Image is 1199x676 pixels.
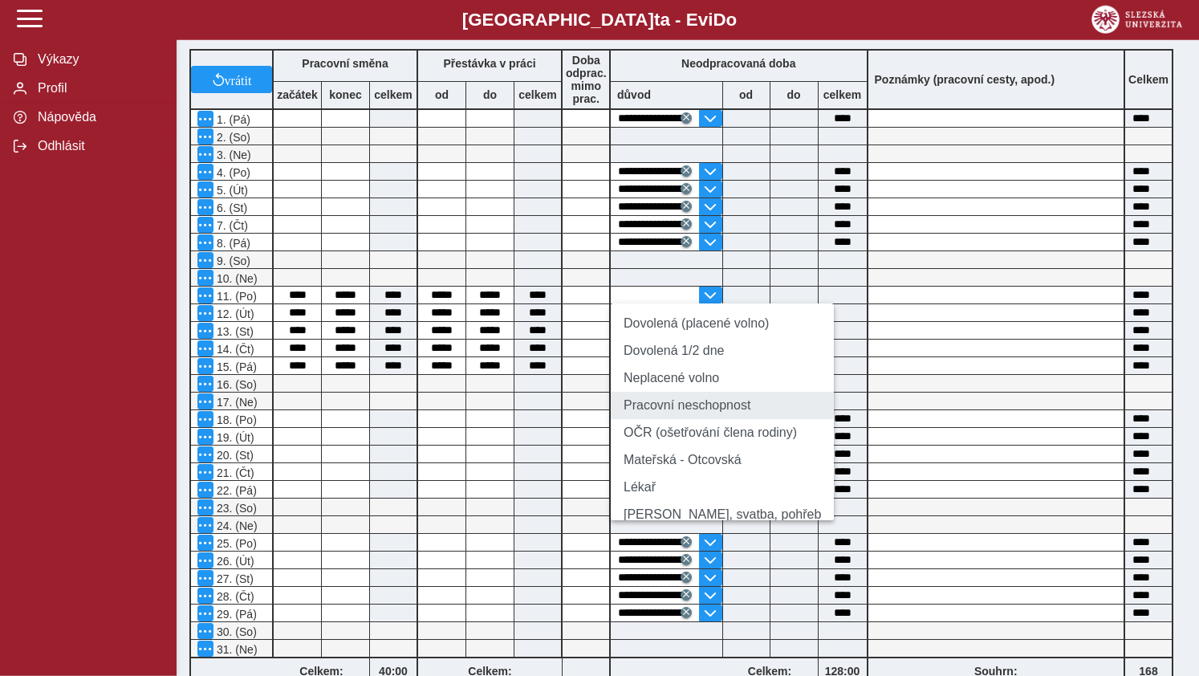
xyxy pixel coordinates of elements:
span: 30. (So) [213,625,257,638]
span: 22. (Pá) [213,484,257,497]
span: 8. (Pá) [213,237,250,250]
button: Menu [197,517,213,533]
span: 21. (Čt) [213,466,254,479]
span: 17. (Ne) [213,396,258,409]
span: 12. (Út) [213,307,254,320]
span: 7. (Čt) [213,219,248,232]
span: 16. (So) [213,378,257,391]
b: od [723,88,770,101]
button: Menu [197,305,213,321]
span: 29. (Pá) [213,608,257,621]
button: Menu [197,446,213,462]
button: Menu [197,482,213,498]
b: Pracovní směna [302,57,388,70]
span: 10. (Ne) [213,272,258,285]
span: Odhlásit [33,139,163,153]
b: celkem [370,88,417,101]
span: 18. (Po) [213,413,257,426]
li: Neplacené volno [611,364,834,392]
li: [PERSON_NAME], svatba, pohřeb [611,501,834,528]
span: 4. (Po) [213,166,250,179]
button: Menu [197,429,213,445]
span: 20. (St) [213,449,254,462]
li: Pracovní neschopnost [611,392,834,419]
button: Menu [197,464,213,480]
button: Menu [197,199,213,215]
button: Menu [197,252,213,268]
img: logo_web_su.png [1091,6,1182,34]
button: Menu [197,111,213,127]
span: 2. (So) [213,131,250,144]
button: Menu [197,323,213,339]
span: 15. (Pá) [213,360,257,373]
button: Menu [197,217,213,233]
b: od [418,88,465,101]
span: 14. (Čt) [213,343,254,356]
button: Menu [197,234,213,250]
li: Lékař [611,474,834,501]
button: Menu [197,641,213,657]
span: 25. (Po) [213,537,257,550]
span: 24. (Ne) [213,519,258,532]
button: Menu [197,552,213,568]
button: Menu [197,499,213,515]
button: Menu [197,376,213,392]
li: Dovolená (placené volno) [611,310,834,337]
button: Menu [197,340,213,356]
button: Menu [197,128,213,145]
span: 3. (Ne) [213,149,251,161]
button: vrátit [191,66,272,93]
button: Menu [197,270,213,286]
button: Menu [197,411,213,427]
span: 11. (Po) [213,290,257,303]
span: 6. (St) [213,202,247,214]
b: do [466,88,514,101]
b: celkem [819,88,867,101]
span: 26. (Út) [213,555,254,568]
button: Menu [197,588,213,604]
span: 23. (So) [213,502,257,515]
span: vrátit [225,73,252,86]
span: 9. (So) [213,255,250,267]
button: Menu [197,164,213,180]
span: 1. (Pá) [213,113,250,126]
span: 28. (Čt) [213,590,254,603]
span: 19. (Út) [213,431,254,444]
b: konec [322,88,369,101]
button: Menu [197,623,213,639]
span: Nápověda [33,110,163,124]
button: Menu [197,146,213,162]
button: Menu [197,393,213,409]
b: Poznámky (pracovní cesty, apod.) [868,73,1062,86]
span: Profil [33,81,163,96]
b: do [770,88,818,101]
button: Menu [197,358,213,374]
span: D [713,10,725,30]
li: OČR (ošetřování člena rodiny) [611,419,834,446]
span: 27. (St) [213,572,254,585]
span: t [654,10,660,30]
button: Menu [197,287,213,303]
b: začátek [274,88,321,101]
b: celkem [514,88,561,101]
span: 5. (Út) [213,184,248,197]
li: Dovolená 1/2 dne [611,337,834,364]
b: Neodpracovaná doba [681,57,795,70]
button: Menu [197,181,213,198]
button: Menu [197,605,213,621]
span: 31. (Ne) [213,643,258,656]
b: důvod [617,88,651,101]
button: Menu [197,570,213,586]
span: 13. (St) [213,325,254,338]
b: [GEOGRAPHIC_DATA] a - Evi [48,10,1151,31]
span: o [726,10,738,30]
li: Mateřská - Otcovská [611,446,834,474]
span: Výkazy [33,52,163,67]
b: Přestávka v práci [443,57,535,70]
b: Doba odprac. mimo prac. [566,54,607,105]
button: Menu [197,535,213,551]
b: Celkem [1128,73,1169,86]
